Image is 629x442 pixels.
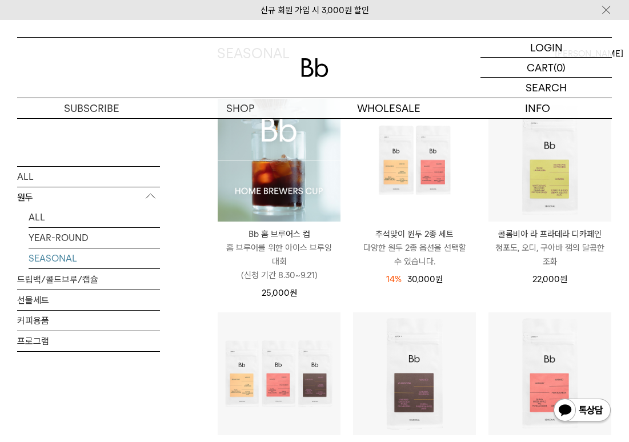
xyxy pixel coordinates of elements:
p: SEARCH [526,78,567,98]
a: YEAR-ROUND [29,227,160,247]
a: SEASONAL [29,248,160,268]
div: 14% [386,272,402,286]
p: 콜롬비아 라 프라데라 디카페인 [488,227,611,241]
img: 로고 [301,58,328,77]
span: 원 [560,274,567,284]
span: 25,000 [262,288,297,298]
p: CART [527,58,554,77]
a: 추석맞이 원두 2종 세트 다양한 원두 2종 옵션을 선택할 수 있습니다. [353,227,476,268]
a: 신규 회원 가입 시 3,000원 할인 [261,5,369,15]
span: 원 [290,288,297,298]
span: 30,000 [407,274,443,284]
img: 콜롬비아 라 프라데라 디카페인 [488,99,611,222]
a: 드립백/콜드브루/캡슐 [17,269,160,289]
p: 다양한 원두 2종 옵션을 선택할 수 있습니다. [353,241,476,268]
p: 홈 브루어를 위한 아이스 브루잉 대회 (신청 기간 8.30~9.21) [218,241,340,282]
a: Bb 홈 브루어스 컵 [218,99,340,222]
a: SUBSCRIBE [17,98,166,118]
a: 콜롬비아 라 프라데라 디카페인 청포도, 오디, 구아바 잼의 달콤한 조화 [488,227,611,268]
img: 콜롬비아 마라카이 [488,312,611,435]
p: 청포도, 오디, 구아바 잼의 달콤한 조화 [488,241,611,268]
img: 추석맞이 원두 2종 세트 [353,99,476,222]
img: 카카오톡 채널 1:1 채팅 버튼 [552,397,612,425]
a: 프로그램 [17,331,160,351]
a: ALL [29,207,160,227]
p: 원두 [17,187,160,207]
p: Bb 홈 브루어스 컵 [218,227,340,241]
a: 선물세트 [17,290,160,310]
span: 원 [435,274,443,284]
p: 추석맞이 원두 2종 세트 [353,227,476,241]
img: 과테말라 라 몬타냐 [353,312,476,435]
p: (0) [554,58,566,77]
img: 9월의 커피 3종 (각 200g x3) [218,312,340,435]
a: LOGIN [480,38,612,58]
a: 커피용품 [17,310,160,330]
a: Bb 홈 브루어스 컵 홈 브루어를 위한 아이스 브루잉 대회(신청 기간 8.30~9.21) [218,227,340,282]
p: INFO [463,98,612,118]
p: WHOLESALE [315,98,463,118]
a: SHOP [166,98,314,118]
p: LOGIN [530,38,563,57]
span: 22,000 [532,274,567,284]
img: 1000001223_add2_021.jpg [218,99,340,222]
a: ALL [17,166,160,186]
a: CART (0) [480,58,612,78]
